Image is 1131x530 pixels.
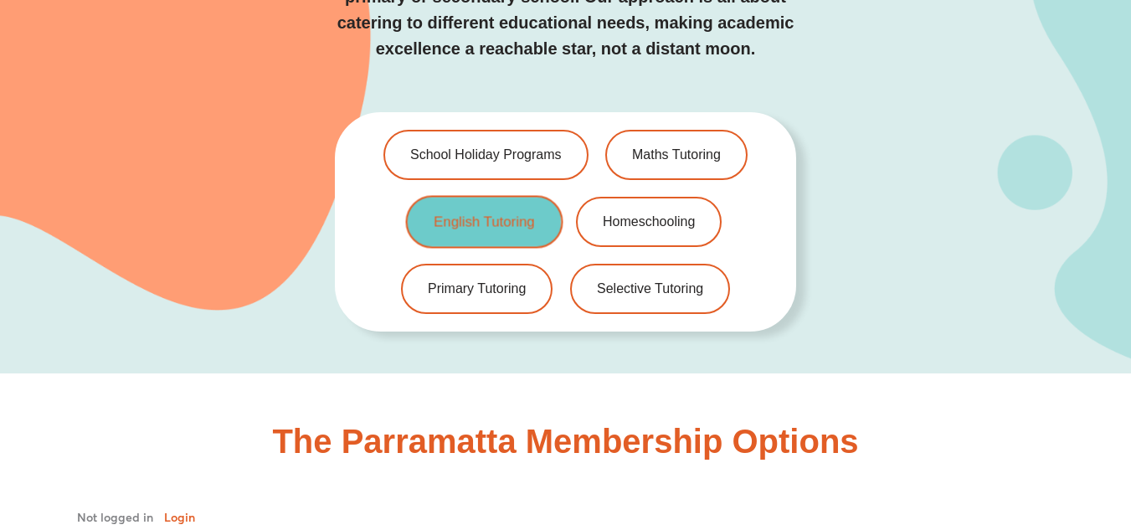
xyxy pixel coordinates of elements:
[428,282,526,296] span: Primary Tutoring
[272,425,858,458] h2: The Parramatta Membership Options
[603,215,695,229] span: Homeschooling
[576,197,722,247] a: Homeschooling
[1047,450,1131,530] iframe: Chat Widget
[401,264,553,314] a: Primary Tutoring
[597,282,703,296] span: Selective Tutoring
[632,148,721,162] span: Maths Tutoring
[406,196,563,249] a: English Tutoring
[410,148,562,162] span: School Holiday Programs
[570,264,730,314] a: Selective Tutoring
[434,215,534,229] span: English Tutoring
[383,130,589,180] a: School Holiday Programs
[605,130,748,180] a: Maths Tutoring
